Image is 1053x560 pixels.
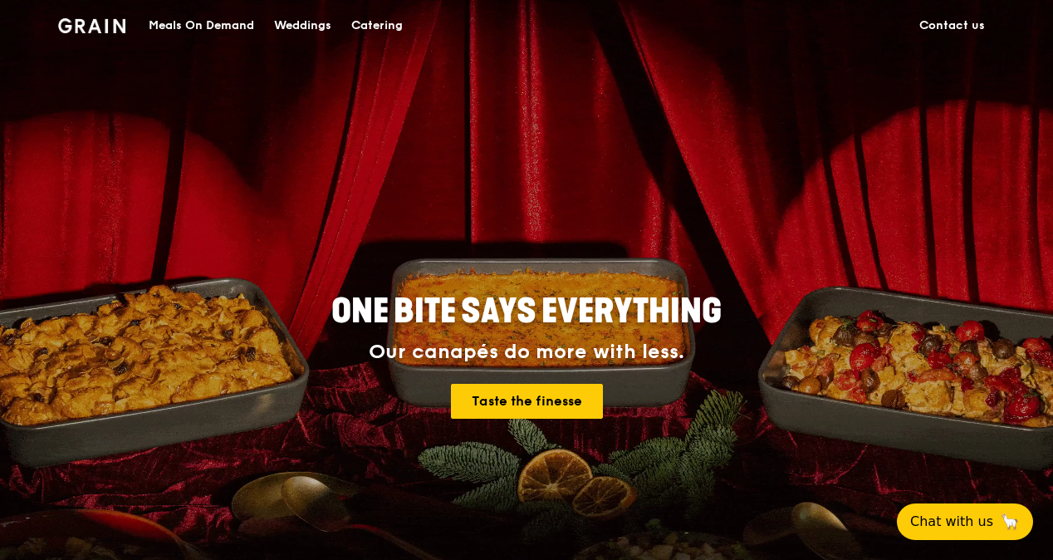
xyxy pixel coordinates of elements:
a: Taste the finesse [451,384,603,419]
a: Weddings [264,1,341,51]
div: Our canapés do more with less. [228,341,825,364]
div: Catering [351,1,403,51]
div: Meals On Demand [149,1,254,51]
a: Contact us [909,1,995,51]
div: Weddings [274,1,331,51]
img: Grain [58,18,125,33]
a: Catering [341,1,413,51]
span: 🦙 [1000,512,1020,532]
span: ONE BITE SAYS EVERYTHING [331,292,722,332]
button: Chat with us🦙 [897,504,1033,540]
span: Chat with us [910,512,993,532]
